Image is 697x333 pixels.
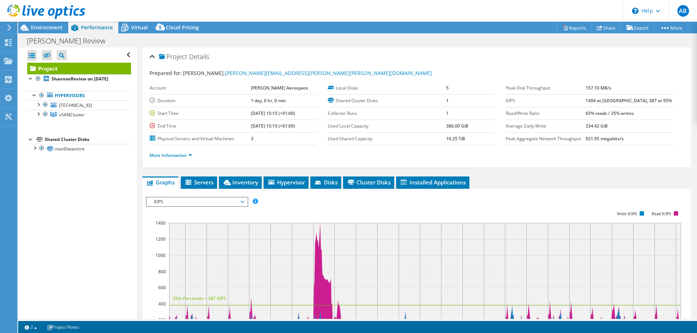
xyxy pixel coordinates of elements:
text: 800 [158,269,166,275]
label: Collector Runs [328,110,446,117]
span: Virtual [131,24,148,31]
a: Share [591,22,621,33]
label: Read/Write Ratio [506,110,586,117]
span: Inventory [223,179,258,186]
text: Write IOPS [617,211,637,216]
b: [PERSON_NAME] Aerospace [251,85,308,91]
label: Duration [150,97,251,104]
text: 200 [158,317,166,323]
a: vSANCluster [27,110,131,119]
a: Export [621,22,655,33]
label: Physical Servers and Virtual Machines [150,135,251,142]
text: 1000 [155,252,166,258]
span: vSANCluster [59,112,85,118]
span: Disks [314,179,338,186]
label: Account [150,84,251,92]
b: 1 [446,97,449,104]
label: Shared Cluster Disks [328,97,446,104]
span: Servers [184,179,213,186]
b: 386.00 GiB [446,123,468,129]
b: 65% reads / 35% writes [586,110,634,116]
b: 157.10 MB/s [586,85,611,91]
b: [DATE] 15:15 (+01:00) [251,123,295,129]
svg: \n [632,8,639,14]
span: Graphs [146,179,175,186]
b: 5 [446,85,449,91]
a: More Information [150,152,192,158]
a: [PERSON_NAME][EMAIL_ADDRESS][PERSON_NAME][PERSON_NAME][DOMAIN_NAME] [225,70,432,76]
a: Project Notes [42,322,84,332]
span: [TECHNICAL_ID] [59,102,92,108]
h1: [PERSON_NAME] Review [24,37,117,45]
label: Peak Disk Throughput [506,84,586,92]
label: Peak Aggregate Network Throughput [506,135,586,142]
span: Hypervisor [267,179,305,186]
span: Cluster Disks [347,179,391,186]
a: Hypervisors [27,91,131,100]
a: [TECHNICAL_ID] [27,100,131,110]
b: 334.42 GiB [586,123,608,129]
span: AB [677,5,689,17]
b: 3 [251,136,253,142]
b: ShannonReview on [DATE] [52,76,108,82]
label: Used Shared Capacity [328,135,446,142]
label: Used Local Capacity [328,122,446,130]
span: [PERSON_NAME], [183,70,432,76]
span: Project [159,53,187,61]
a: vsanDatastore [27,144,131,153]
b: 10.25 TiB [446,136,465,142]
a: Reports [557,22,592,33]
span: Performance [81,24,113,31]
b: 921.95 megabits/s [586,136,624,142]
text: 1400 [155,220,166,226]
text: 95th Percentile = 387 IOPS [173,295,226,301]
a: More [654,22,688,33]
a: Project [27,63,131,74]
b: [DATE] 15:15 (+01:00) [251,110,295,116]
label: Average Daily Write [506,122,586,130]
text: 1200 [155,236,166,242]
a: ShannonReview on [DATE] [27,74,131,84]
span: IOPS [150,197,244,206]
text: 600 [158,284,166,291]
label: End Time [150,122,251,130]
span: Installed Applications [400,179,466,186]
span: Cloud Pricing [166,24,199,31]
label: Prepared for: [150,70,182,76]
text: Read IOPS [652,211,672,216]
div: Shared Cluster Disks [45,135,131,144]
a: 2 [20,322,42,332]
label: IOPS [506,97,586,104]
span: Environment [31,24,63,31]
b: 1404 at [GEOGRAPHIC_DATA], 387 at 95% [586,97,672,104]
label: Local Disks [328,84,446,92]
span: Details [189,52,209,61]
label: Start Time [150,110,251,117]
text: 400 [158,301,166,307]
b: 1 day, 0 hr, 0 min [251,97,286,104]
b: 1 [446,110,449,116]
